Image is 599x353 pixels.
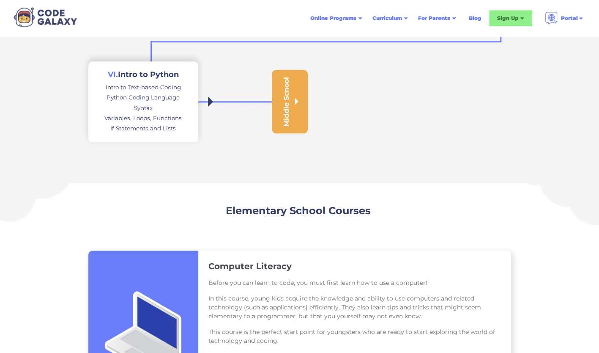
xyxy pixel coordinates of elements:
[106,82,181,92] div: Intro to Text-based Coding
[328,204,371,218] h3: Courses
[272,70,308,133] a: Middle Scnool
[413,11,461,26] div: For Parents
[540,8,589,28] div: Portal
[208,279,501,287] p: Before you can learn to code, you must first learn how to use a computer!
[97,92,190,113] div: Python Coding Language Syntax
[110,123,176,133] div: If Statements and Lists
[464,11,487,26] a: Blog
[104,113,182,123] div: Variables, Loops, Functions
[489,10,532,26] div: Sign Up
[282,77,290,127] div: Middle Scnool
[418,14,450,22] div: For Parents
[367,11,413,26] div: Curriculum
[372,14,402,22] div: Curriculum
[208,294,501,321] p: In this course, young kids acquire the knowledge and ability to use computers and related technol...
[208,328,501,345] p: This course is the perfect start point for youngsters who are ready to start exploring the world ...
[497,14,518,22] div: Sign Up
[208,261,292,272] h3: Computer Literacy
[108,70,118,79] span: VI.
[88,61,198,142] a: VI.Intro to PythonIntro to Text-based CodingPython Coding Language SyntaxVariables, Loops, Functi...
[226,204,325,218] h3: Elementary School
[108,70,179,80] h2: Intro to Python
[561,14,578,22] div: Portal
[310,14,356,22] div: Online Programs
[305,11,367,26] div: Online Programs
